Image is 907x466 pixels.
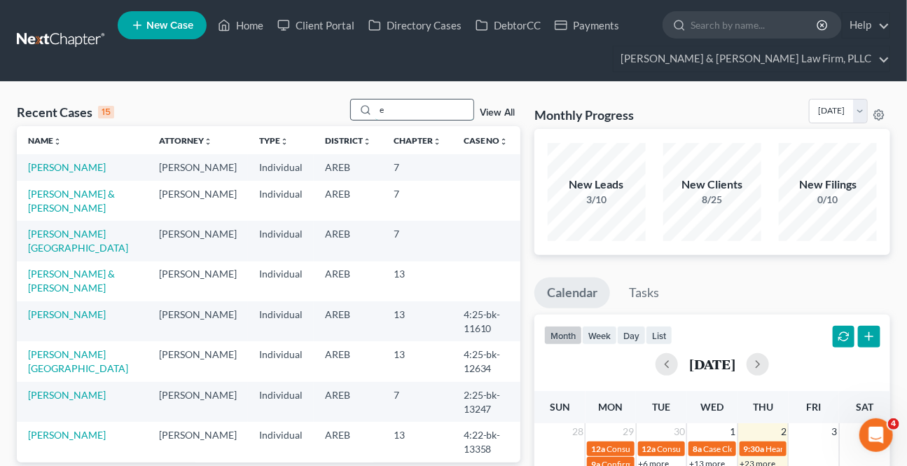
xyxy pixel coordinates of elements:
div: 8/25 [663,193,761,207]
td: 13 [382,341,452,381]
i: unfold_more [204,137,212,146]
button: week [582,326,617,345]
td: Individual [248,181,314,221]
i: unfold_more [280,137,289,146]
span: Case Closed Date for [PERSON_NAME] [703,444,846,454]
span: 8a [693,444,702,454]
span: 2 [780,423,788,440]
a: Calendar [534,277,610,308]
a: Attorneyunfold_more [159,135,212,146]
span: 28 [571,423,585,440]
span: Fri [807,401,822,413]
h2: [DATE] [689,357,735,371]
div: 0/10 [779,193,877,207]
i: unfold_more [433,137,441,146]
span: Tue [652,401,670,413]
a: [PERSON_NAME] & [PERSON_NAME] [28,188,115,214]
a: Nameunfold_more [28,135,62,146]
td: [PERSON_NAME] [148,301,248,341]
td: 4:25-bk-11610 [452,301,520,341]
h3: Monthly Progress [534,107,634,123]
td: [PERSON_NAME] [148,341,248,381]
i: unfold_more [363,137,371,146]
td: 7 [382,382,452,422]
td: AREB [314,261,382,301]
span: 9:30a [744,444,765,454]
td: Individual [248,154,314,180]
div: New Clients [663,177,761,193]
td: 7 [382,154,452,180]
input: Search by name... [691,12,819,38]
td: Individual [248,261,314,301]
td: [PERSON_NAME] [148,422,248,462]
a: Typeunfold_more [259,135,289,146]
div: 3/10 [548,193,646,207]
span: Sun [550,401,570,413]
input: Search by name... [375,100,473,120]
td: [PERSON_NAME] [148,261,248,301]
td: [PERSON_NAME] [148,181,248,221]
td: Individual [248,382,314,422]
a: Districtunfold_more [325,135,371,146]
span: Sat [856,401,873,413]
div: New Leads [548,177,646,193]
td: Individual [248,341,314,381]
span: Consult Date for Love, [PERSON_NAME] [607,444,755,454]
span: 12a [591,444,605,454]
a: Directory Cases [361,13,469,38]
td: Individual [248,221,314,261]
a: Payments [548,13,626,38]
span: 3 [831,423,839,440]
div: New Filings [779,177,877,193]
a: [PERSON_NAME] [28,308,106,320]
span: Thu [753,401,773,413]
a: Home [211,13,270,38]
td: 7 [382,221,452,261]
a: [PERSON_NAME] & [PERSON_NAME] Law Firm, PLLC [614,46,889,71]
i: unfold_more [53,137,62,146]
span: Mon [598,401,623,413]
span: Consult Date for [PERSON_NAME] [658,444,785,454]
td: 7 [382,181,452,221]
td: [PERSON_NAME] [148,154,248,180]
button: list [646,326,672,345]
a: Tasks [616,277,672,308]
span: 1 [729,423,738,440]
td: 13 [382,261,452,301]
span: 4 [888,418,899,430]
a: [PERSON_NAME] [28,161,106,173]
td: [PERSON_NAME] [148,382,248,422]
a: [PERSON_NAME][GEOGRAPHIC_DATA] [28,228,128,254]
td: 4:22-bk-13358 [452,422,520,462]
td: AREB [314,154,382,180]
button: month [544,326,582,345]
span: 30 [672,423,686,440]
a: [PERSON_NAME] [28,429,106,441]
td: AREB [314,341,382,381]
span: 12a [642,444,656,454]
td: 13 [382,301,452,341]
a: Client Portal [270,13,361,38]
td: Individual [248,422,314,462]
td: AREB [314,382,382,422]
a: Case Nounfold_more [464,135,508,146]
td: 4:25-bk-12634 [452,341,520,381]
td: AREB [314,301,382,341]
td: 13 [382,422,452,462]
div: 15 [98,106,114,118]
div: Recent Cases [17,104,114,121]
i: unfold_more [500,137,508,146]
iframe: Intercom live chat [859,418,893,452]
td: Individual [248,301,314,341]
a: View All [480,108,515,118]
a: [PERSON_NAME] & [PERSON_NAME] [28,268,115,294]
td: [PERSON_NAME] [148,221,248,261]
span: New Case [146,20,193,31]
a: [PERSON_NAME][GEOGRAPHIC_DATA] [28,348,128,374]
td: AREB [314,221,382,261]
a: DebtorCC [469,13,548,38]
td: AREB [314,181,382,221]
span: 29 [622,423,636,440]
td: 2:25-bk-13247 [452,382,520,422]
a: [PERSON_NAME] [28,389,106,401]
